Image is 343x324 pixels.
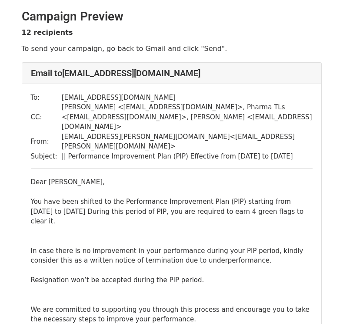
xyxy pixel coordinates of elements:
[31,132,62,152] td: From:
[22,44,322,53] p: To send your campaign, go back to Gmail and click "Send".
[22,9,322,24] h2: Campaign Preview
[62,93,313,103] td: [EMAIL_ADDRESS][DOMAIN_NAME]
[62,132,313,152] td: [EMAIL_ADDRESS][PERSON_NAME][DOMAIN_NAME] < [EMAIL_ADDRESS][PERSON_NAME][DOMAIN_NAME] >
[31,68,313,78] h4: Email to [EMAIL_ADDRESS][DOMAIN_NAME]
[31,152,62,162] td: Subject:
[31,102,62,132] td: CC:
[31,93,62,103] td: To:
[62,152,313,162] td: || Performance Improvement Plan (PIP) Effective from [DATE] to [DATE]
[62,102,313,132] td: [PERSON_NAME] < [EMAIL_ADDRESS][DOMAIN_NAME] >, Pharma TLs < [EMAIL_ADDRESS][DOMAIN_NAME] >, [PER...
[22,28,73,37] strong: 12 recipients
